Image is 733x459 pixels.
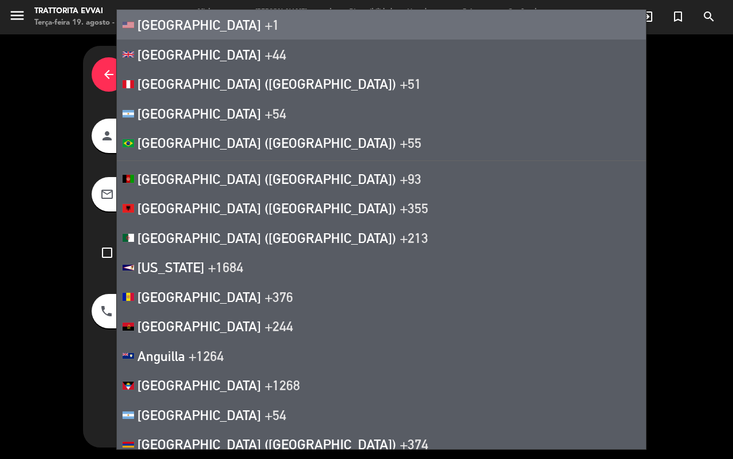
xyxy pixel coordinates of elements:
span: Anguilla [137,348,185,364]
i: phone [100,304,113,318]
span: [US_STATE] [137,259,204,275]
span: +1268 [265,377,300,393]
span: +244 [265,318,293,334]
span: [GEOGRAPHIC_DATA] ([GEOGRAPHIC_DATA]) [137,76,396,92]
span: +1684 [208,259,243,275]
span: [GEOGRAPHIC_DATA] ([GEOGRAPHIC_DATA]) [137,436,396,452]
span: [GEOGRAPHIC_DATA] ([GEOGRAPHIC_DATA]) [137,200,396,216]
span: +355 [400,200,428,216]
span: +1264 [188,348,224,364]
span: +374 [400,436,428,452]
div: Terça-feira 19. agosto - 18:52 [34,17,137,29]
span: +44 [265,46,286,62]
div: Dados do cliente [92,54,447,95]
span: +93 [400,171,421,187]
span: +213 [400,230,428,246]
span: +54 [265,407,286,423]
i: person [100,129,114,143]
button: menu [9,7,26,28]
span: [GEOGRAPHIC_DATA] ([GEOGRAPHIC_DATA]) [137,135,396,151]
i: exit_to_app [640,10,654,23]
span: [GEOGRAPHIC_DATA] (‫[GEOGRAPHIC_DATA]‬‎) [137,230,396,246]
i: menu [9,7,26,24]
span: +376 [265,289,293,305]
span: +51 [400,76,421,92]
span: [GEOGRAPHIC_DATA] [137,318,261,334]
i: turned_in_not [671,10,685,23]
span: [GEOGRAPHIC_DATA] [137,377,261,393]
i: check_box_outline_blank [100,246,114,260]
i: search [702,10,716,23]
i: mail_outline [100,187,114,201]
div: Trattorita Evvai [34,6,137,17]
i: arrow_back [102,68,116,81]
span: [GEOGRAPHIC_DATA] [137,105,261,121]
span: +54 [265,105,286,121]
span: [GEOGRAPHIC_DATA] [137,407,261,423]
span: [GEOGRAPHIC_DATA] [137,46,261,62]
span: [GEOGRAPHIC_DATA] [137,289,261,305]
span: [GEOGRAPHIC_DATA] (‫[GEOGRAPHIC_DATA]‬‎) [137,171,396,187]
span: +55 [400,135,421,151]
